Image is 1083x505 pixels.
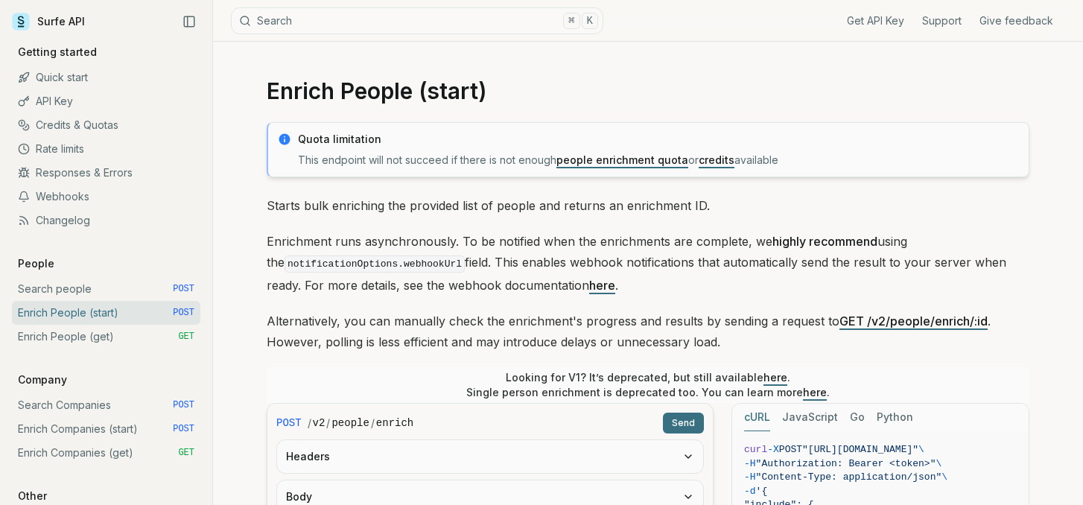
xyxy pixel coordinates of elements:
button: JavaScript [782,404,838,431]
p: Enrichment runs asynchronously. To be notified when the enrichments are complete, we using the fi... [267,231,1029,296]
p: People [12,256,60,271]
a: Give feedback [979,13,1053,28]
span: "[URL][DOMAIN_NAME]" [802,444,918,455]
button: Search⌘K [231,7,603,34]
span: POST [173,399,194,411]
span: \ [941,471,947,483]
span: POST [276,416,302,431]
p: Company [12,372,73,387]
span: / [326,416,330,431]
p: This endpoint will not succeed if there is not enough or available [298,153,1020,168]
span: POST [779,444,802,455]
span: "Content-Type: application/json" [756,471,942,483]
span: POST [173,283,194,295]
a: credits [699,153,734,166]
span: '{ [756,486,768,497]
span: -X [767,444,779,455]
span: GET [178,331,194,343]
span: / [308,416,311,431]
span: curl [744,444,767,455]
span: "Authorization: Bearer <token>" [756,458,936,469]
a: Surfe API [12,10,85,33]
a: here [589,278,615,293]
strong: highly recommend [772,234,877,249]
span: -H [744,458,756,469]
span: GET [178,447,194,459]
p: Starts bulk enriching the provided list of people and returns an enrichment ID. [267,195,1029,216]
a: Support [922,13,962,28]
a: Search Companies POST [12,393,200,417]
a: Search people POST [12,277,200,301]
button: Send [663,413,704,433]
span: POST [173,423,194,435]
span: -H [744,471,756,483]
span: / [371,416,375,431]
a: GET /v2/people/enrich/:id [839,314,988,328]
a: Rate limits [12,137,200,161]
button: Go [850,404,865,431]
a: here [763,371,787,384]
a: Enrich People (start) POST [12,301,200,325]
p: Looking for V1? It’s deprecated, but still available . Single person enrichment is deprecated too... [466,370,830,400]
a: here [803,386,827,398]
p: Getting started [12,45,103,60]
h1: Enrich People (start) [267,77,1029,104]
kbd: ⌘ [563,13,579,29]
button: Python [877,404,913,431]
p: Alternatively, you can manually check the enrichment's progress and results by sending a request ... [267,311,1029,352]
kbd: K [582,13,598,29]
a: Enrich Companies (get) GET [12,441,200,465]
code: notificationOptions.webhookUrl [285,255,465,273]
a: Enrich Companies (start) POST [12,417,200,441]
button: cURL [744,404,770,431]
a: people enrichment quota [556,153,688,166]
span: \ [936,458,941,469]
span: POST [173,307,194,319]
code: enrich [376,416,413,431]
a: Get API Key [847,13,904,28]
a: Changelog [12,209,200,232]
p: Quota limitation [298,132,1020,147]
button: Headers [277,440,703,473]
button: Collapse Sidebar [178,10,200,33]
code: v2 [313,416,325,431]
a: API Key [12,89,200,113]
a: Enrich People (get) GET [12,325,200,349]
a: Webhooks [12,185,200,209]
p: Other [12,489,53,504]
a: Responses & Errors [12,161,200,185]
a: Quick start [12,66,200,89]
span: \ [918,444,924,455]
code: people [331,416,369,431]
a: Credits & Quotas [12,113,200,137]
span: -d [744,486,756,497]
